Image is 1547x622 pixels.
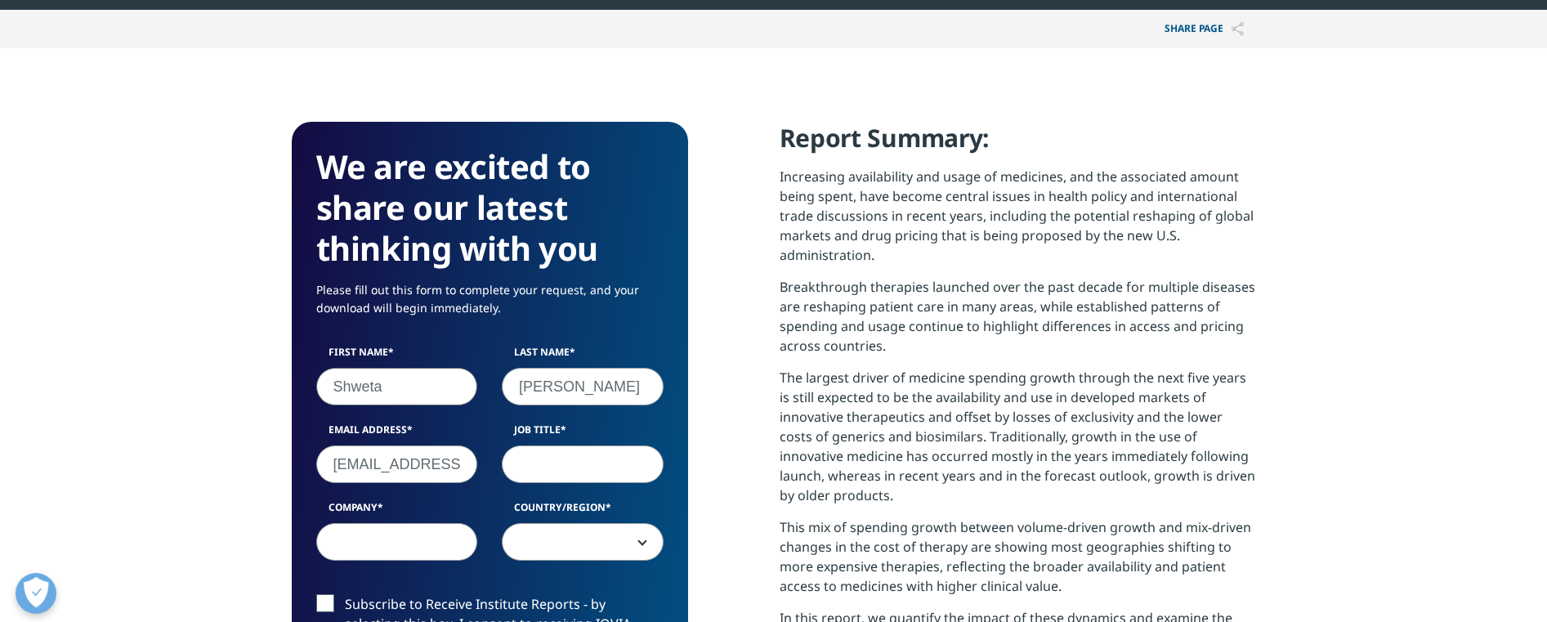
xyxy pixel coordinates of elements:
p: Please fill out this form to complete your request, and your download will begin immediately. [316,281,664,329]
p: This mix of spending growth between volume-driven growth and mix-driven changes in the cost of th... [780,517,1256,608]
label: Company [316,500,478,523]
p: The largest driver of medicine spending growth through the next five years is still expected to b... [780,368,1256,517]
h3: We are excited to share our latest thinking with you [316,146,664,269]
p: Increasing availability and usage of medicines, and the associated amount being spent, have becom... [780,167,1256,277]
label: Last Name [502,345,664,368]
label: First Name [316,345,478,368]
p: Share PAGE [1152,10,1256,48]
h4: Report Summary: [780,122,1256,167]
label: Job Title [502,423,664,445]
button: Share PAGEShare PAGE [1152,10,1256,48]
label: Country/Region [502,500,664,523]
button: Open Preferences [16,573,56,614]
label: Email Address [316,423,478,445]
img: Share PAGE [1232,22,1244,36]
p: Breakthrough therapies launched over the past decade for multiple diseases are reshaping patient ... [780,277,1256,368]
